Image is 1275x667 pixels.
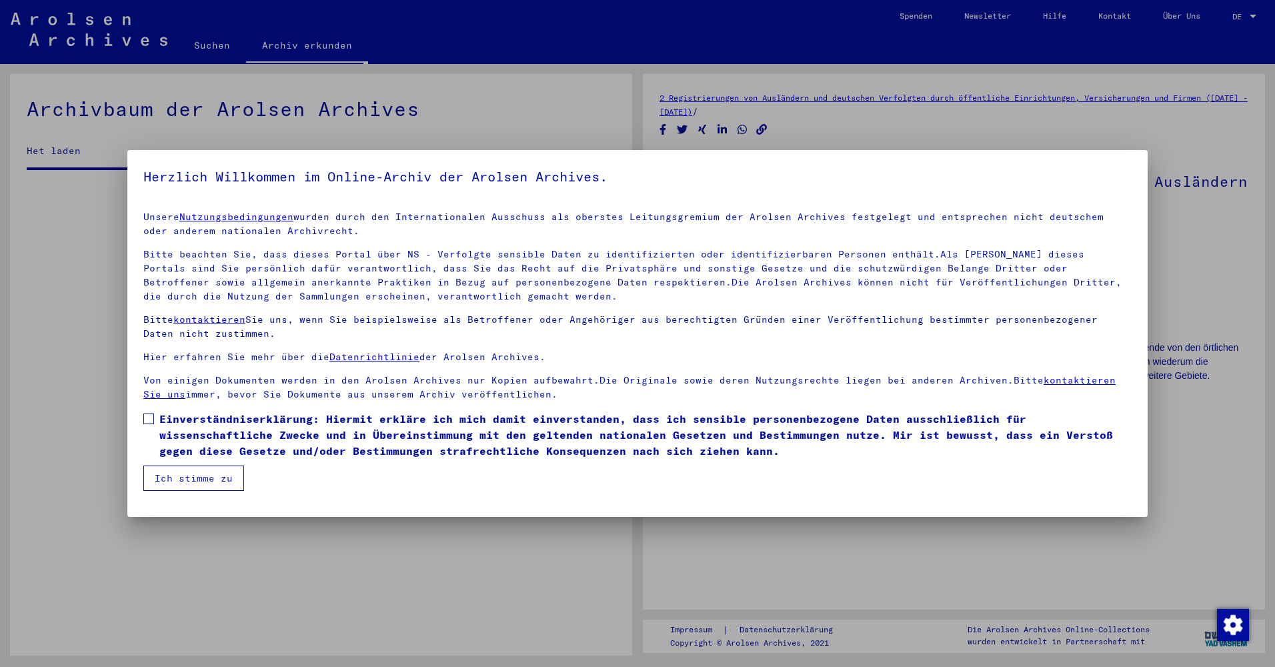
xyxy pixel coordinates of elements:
p: Bitte Sie uns, wenn Sie beispielsweise als Betroffener oder Angehöriger aus berechtigten Gründen ... [143,313,1132,341]
p: Von einigen Dokumenten werden in den Arolsen Archives nur Kopien aufbewahrt.Die Originale sowie d... [143,374,1132,402]
p: Hier erfahren Sie mehr über die der Arolsen Archives. [143,350,1132,364]
p: Bitte beachten Sie, dass dieses Portal über NS - Verfolgte sensible Daten zu identifizierten oder... [143,247,1132,303]
p: Unsere wurden durch den Internationalen Ausschuss als oberstes Leitungsgremium der Arolsen Archiv... [143,210,1132,238]
h5: Herzlich Willkommen im Online-Archiv der Arolsen Archives. [143,166,1132,187]
a: Nutzungsbedingungen [179,211,293,223]
span: Einverständniserklärung: Hiermit erkläre ich mich damit einverstanden, dass ich sensible personen... [159,411,1132,459]
button: Ich stimme zu [143,466,244,491]
img: Zustimmung ändern [1217,609,1249,641]
a: kontaktieren [173,313,245,325]
div: Zustimmung ändern [1216,608,1248,640]
a: Datenrichtlinie [329,351,419,363]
